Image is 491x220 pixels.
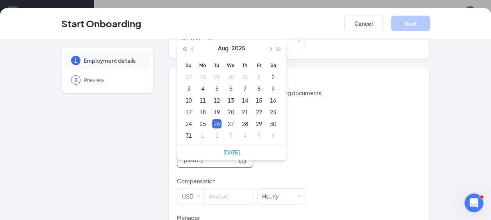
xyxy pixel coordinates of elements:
td: 2025-08-30 [266,118,280,130]
div: 17 [184,107,193,117]
div: 2 [268,72,278,82]
p: This information is used to create onboarding documents. [177,89,422,97]
div: Hourly [262,188,284,204]
div: 30 [268,119,278,128]
td: 2025-08-02 [266,71,280,83]
td: 2025-08-25 [196,118,210,130]
td: 2025-08-24 [182,118,196,130]
div: 28 [198,72,207,82]
td: 2025-08-16 [266,94,280,106]
div: 10 [184,96,193,105]
div: 31 [240,72,250,82]
div: 6 [268,131,278,140]
div: 4 [198,84,207,93]
td: 2025-08-07 [238,83,252,94]
div: 27 [184,72,193,82]
div: 12 [212,96,221,105]
div: 8 [254,84,264,93]
td: 2025-09-01 [196,130,210,141]
div: 30 [226,72,236,82]
td: 2025-08-17 [182,106,196,118]
td: 2025-07-31 [238,71,252,83]
div: 14 [240,96,250,105]
input: Amount [204,188,254,204]
a: [DATE] [223,149,240,156]
button: Cancel [344,16,383,31]
div: 13 [226,96,236,105]
div: 18 [198,107,207,117]
div: 3 [184,84,193,93]
div: 22 [254,107,264,117]
td: 2025-07-27 [182,71,196,83]
iframe: Intercom live chat [464,193,483,212]
th: We [224,59,238,71]
div: 29 [212,72,221,82]
div: 9 [268,84,278,93]
div: 6 [226,84,236,93]
td: 2025-08-23 [266,106,280,118]
td: 2025-07-29 [210,71,224,83]
div: 5 [212,84,221,93]
div: 25 [198,119,207,128]
th: Th [238,59,252,71]
div: 3 [226,131,236,140]
div: 16 [268,96,278,105]
button: 2025 [232,40,245,56]
div: 5 [254,131,264,140]
th: Fr [252,59,266,71]
div: 23 [268,107,278,117]
td: 2025-07-28 [196,71,210,83]
span: Preview [84,76,142,84]
td: 2025-08-20 [224,106,238,118]
div: 24 [184,119,193,128]
td: 2025-08-06 [224,83,238,94]
div: 15 [254,96,264,105]
td: 2025-08-15 [252,94,266,106]
td: 2025-08-01 [252,71,266,83]
span: Employment details [84,57,142,64]
td: 2025-09-02 [210,130,224,141]
div: 29 [254,119,264,128]
td: 2025-08-03 [182,83,196,94]
div: 28 [240,119,250,128]
div: 1 [254,72,264,82]
th: Mo [196,59,210,71]
div: 4 [240,131,250,140]
h3: Start Onboarding [61,17,141,30]
td: 2025-09-04 [238,130,252,141]
td: 2025-08-13 [224,94,238,106]
button: Aug [218,40,229,56]
h4: Employment details [177,76,422,87]
div: 21 [240,107,250,117]
span: 2 [74,76,77,84]
td: 2025-08-05 [210,83,224,94]
td: 2025-08-31 [182,130,196,141]
div: USD [182,188,199,204]
span: 1 [74,57,77,64]
div: 26 [212,119,221,128]
td: 2025-09-03 [224,130,238,141]
p: Compensation [177,177,305,185]
div: 11 [198,96,207,105]
td: 2025-08-04 [196,83,210,94]
button: Next [391,16,430,31]
td: 2025-08-27 [224,118,238,130]
td: 2025-08-14 [238,94,252,106]
div: 1 [198,131,207,140]
div: 2 [212,131,221,140]
td: 2025-09-05 [252,130,266,141]
td: 2025-08-08 [252,83,266,94]
td: 2025-08-11 [196,94,210,106]
td: 2025-08-09 [266,83,280,94]
th: Sa [266,59,280,71]
div: 31 [184,131,193,140]
td: 2025-08-26 [210,118,224,130]
div: 27 [226,119,236,128]
td: 2025-08-18 [196,106,210,118]
td: 2025-08-28 [238,118,252,130]
td: 2025-08-12 [210,94,224,106]
td: 2025-08-19 [210,106,224,118]
div: 7 [240,84,250,93]
td: 2025-08-10 [182,94,196,106]
td: 2025-07-30 [224,71,238,83]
